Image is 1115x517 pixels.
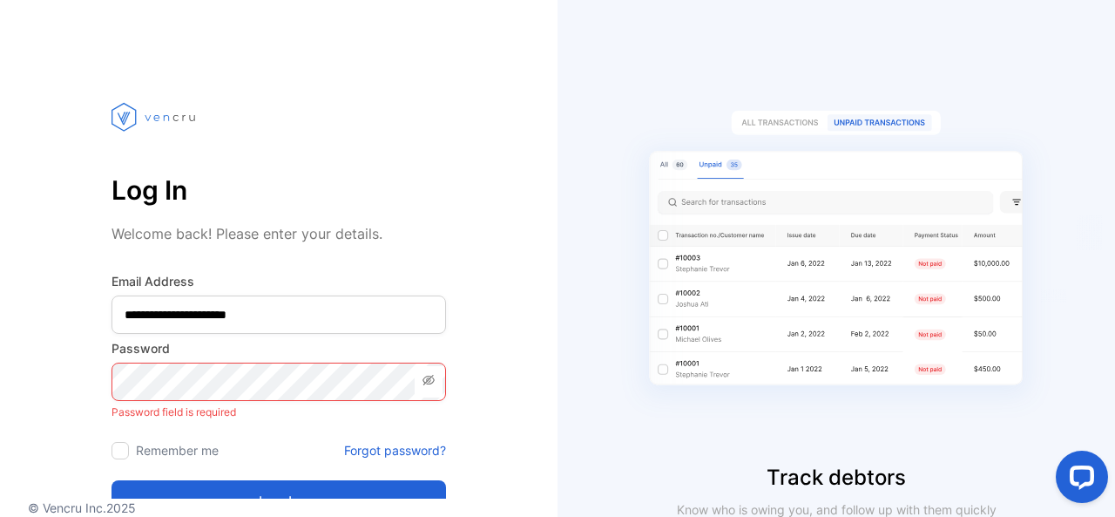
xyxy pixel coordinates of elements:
p: Password field is required [111,401,446,424]
img: slider image [618,70,1054,462]
p: Log In [111,169,446,211]
label: Password [111,339,446,357]
a: Forgot password? [344,441,446,459]
label: Email Address [111,272,446,290]
label: Remember me [136,443,219,458]
iframe: LiveChat chat widget [1042,444,1115,517]
img: vencru logo [111,70,199,164]
p: Track debtors [557,462,1115,493]
p: Welcome back! Please enter your details. [111,223,446,244]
